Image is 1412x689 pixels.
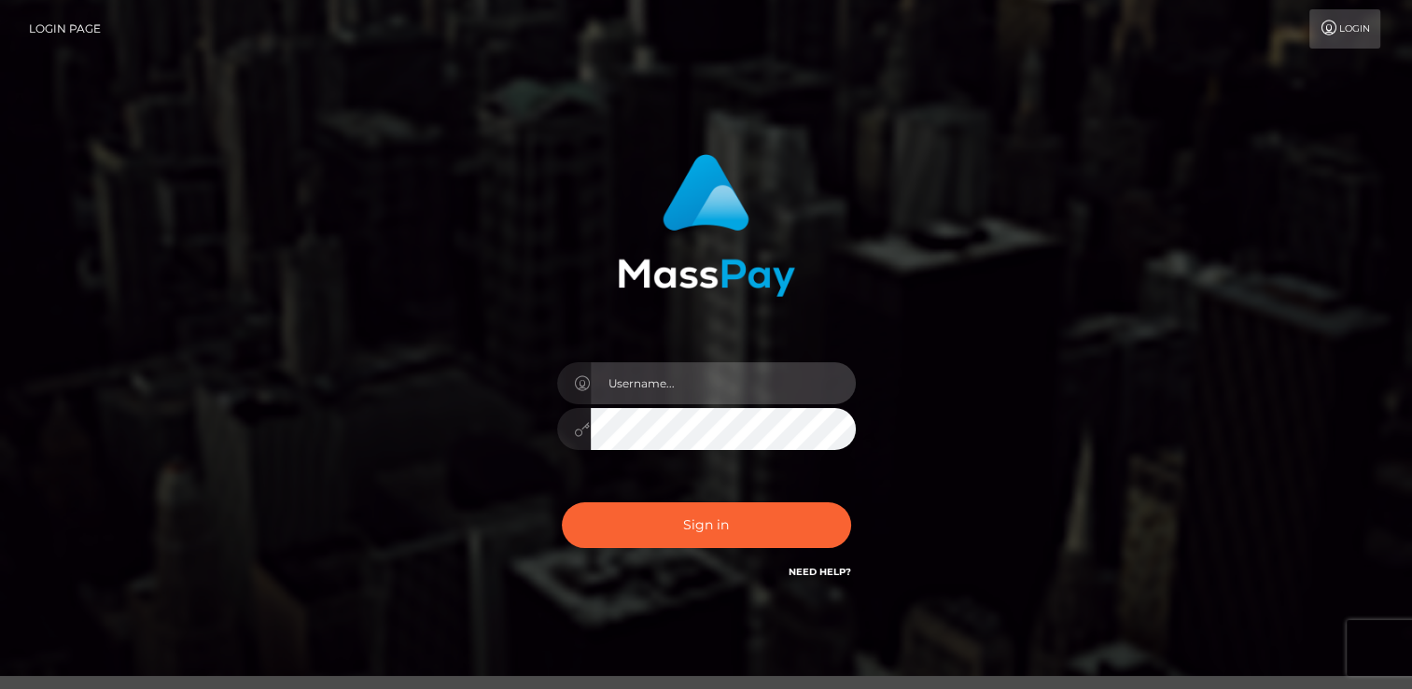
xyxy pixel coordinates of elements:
a: Login [1309,9,1380,49]
img: MassPay Login [618,154,795,297]
a: Need Help? [789,566,851,578]
input: Username... [591,362,856,404]
a: Login Page [29,9,101,49]
button: Sign in [562,502,851,548]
